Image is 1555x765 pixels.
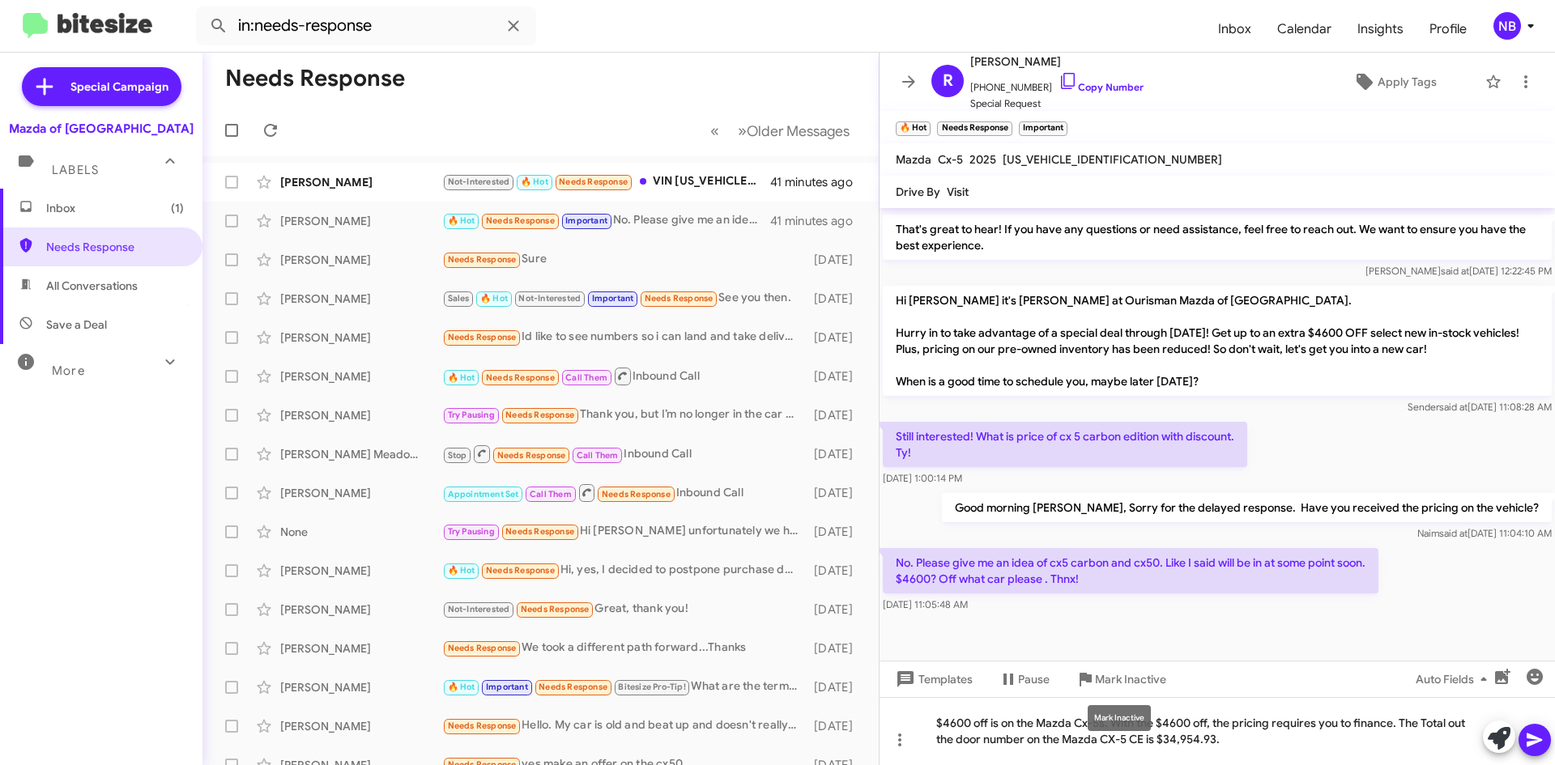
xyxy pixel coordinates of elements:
div: [PERSON_NAME] [280,679,442,695]
div: [PERSON_NAME] [280,407,442,423]
span: Apply Tags [1378,67,1437,96]
span: Needs Response [505,526,574,537]
span: Needs Response [602,489,671,499]
div: [PERSON_NAME] [280,368,442,385]
span: Needs Response [521,604,590,614]
span: [DATE] 11:05:48 AM [883,598,968,610]
div: [PERSON_NAME] [280,213,442,229]
div: [DATE] [806,407,866,423]
span: Needs Response [645,293,714,304]
span: 🔥 Hot [448,372,475,383]
span: 🔥 Hot [448,682,475,692]
span: Save a Deal [46,317,107,333]
div: VIN [US_VEHICLE_IDENTIFICATION_NUMBER] [442,172,770,191]
div: 41 minutes ago [770,174,866,190]
div: [DATE] [806,601,866,618]
span: Try Pausing [448,526,495,537]
span: Needs Response [505,410,574,420]
button: Mark Inactive [1063,665,1179,694]
span: 🔥 Hot [521,176,548,187]
a: Copy Number [1059,81,1144,93]
div: [DATE] [806,563,866,579]
span: (1) [171,200,184,216]
div: [DATE] [806,291,866,307]
button: Pause [986,665,1063,694]
span: Call Them [530,489,572,499]
div: Mark Inactive [1088,705,1151,731]
small: Needs Response [937,121,1012,136]
div: [DATE] [806,679,866,695]
span: Not-Interested [518,293,581,304]
span: 2025 [969,152,996,167]
span: Special Request [970,96,1144,112]
span: Needs Response [497,450,566,461]
div: [DATE] [806,329,866,346]
div: No. Please give me an idea of cx5 carbon and cx50. Like I said will be in at some point soon. $46... [442,211,770,230]
span: Needs Response [448,332,517,342]
a: Special Campaign [22,67,181,106]
span: Important [592,293,634,304]
span: Auto Fields [1416,665,1493,694]
button: Templates [880,665,986,694]
span: Needs Response [46,239,184,255]
span: [PERSON_NAME] [DATE] 12:22:45 PM [1365,265,1552,277]
span: All Conversations [46,278,138,294]
span: R [943,68,953,94]
a: Inbox [1205,6,1264,53]
p: That's great to hear! If you have any questions or need assistance, feel free to reach out. We wa... [883,215,1552,260]
span: Insights [1344,6,1417,53]
span: Cx-5 [938,152,963,167]
div: $4600 off is on the Mazda Cx-5s. With the $4600 off, the pricing requires you to finance. The Tot... [880,697,1555,765]
span: Sales [448,293,470,304]
span: Appointment Set [448,489,519,499]
div: [DATE] [806,524,866,540]
span: Special Campaign [70,79,168,95]
div: Id like to see numbers so i can land and take delivery on the 4th [442,328,806,346]
span: Templates [893,665,973,694]
span: [PHONE_NUMBER] [970,71,1144,96]
div: None [280,524,442,540]
span: More [52,363,85,378]
span: Needs Response [448,254,517,265]
span: Stop [448,450,467,461]
div: [PERSON_NAME] [280,563,442,579]
span: [PERSON_NAME] [970,52,1144,71]
div: NB [1493,12,1521,40]
small: Important [1019,121,1067,136]
p: Good morning [PERSON_NAME], Sorry for the delayed response. Have you received the pricing on the ... [942,493,1552,522]
div: [DATE] [806,368,866,385]
div: 41 minutes ago [770,213,866,229]
span: Calendar [1264,6,1344,53]
span: Inbox [46,200,184,216]
span: Needs Response [486,215,555,226]
span: Needs Response [486,372,555,383]
span: Mazda [896,152,931,167]
span: said at [1439,401,1468,413]
span: Sender [DATE] 11:08:28 AM [1408,401,1552,413]
div: [PERSON_NAME] [280,601,442,618]
span: said at [1439,527,1468,539]
span: Drive By [896,185,940,199]
div: [DATE] [806,640,866,657]
span: » [738,121,747,141]
span: Pause [1018,665,1050,694]
input: Search [196,6,536,45]
p: Still interested! What is price of cx 5 carbon edition with discount. Ty! [883,422,1247,467]
a: Profile [1417,6,1480,53]
span: Needs Response [448,643,517,653]
div: Inbound Call [442,366,806,386]
button: Apply Tags [1311,67,1477,96]
button: Previous [701,114,729,147]
div: See you then. [442,289,806,308]
span: Important [486,682,528,692]
small: 🔥 Hot [896,121,931,136]
div: Mazda of [GEOGRAPHIC_DATA] [9,121,194,137]
span: Not-Interested [448,176,510,187]
div: [PERSON_NAME] [280,485,442,501]
div: [DATE] [806,718,866,734]
div: [DATE] [806,252,866,268]
div: [PERSON_NAME] [280,718,442,734]
div: Hi, yes, I decided to postpone purchase decision to January [442,561,806,580]
div: Thank you, but I’m no longer in the car buying market. [442,406,806,424]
